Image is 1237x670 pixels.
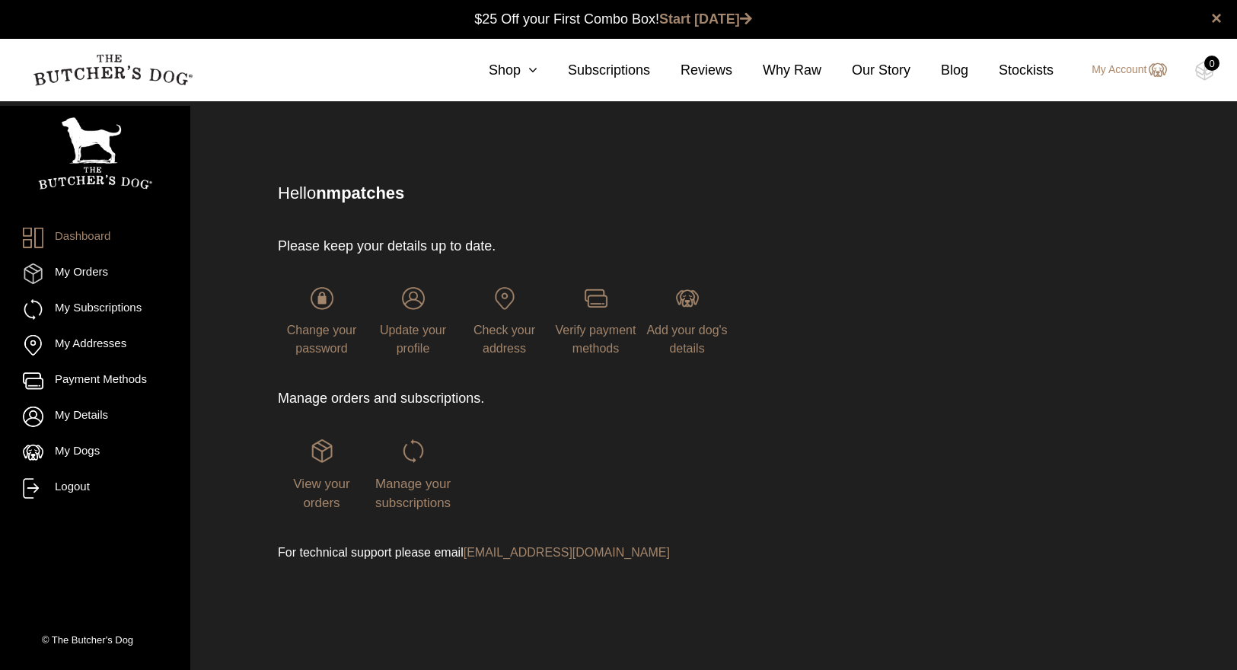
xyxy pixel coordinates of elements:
[23,442,167,463] a: My Dogs
[732,60,821,81] a: Why Raw
[23,228,167,248] a: Dashboard
[659,11,752,27] a: Start [DATE]
[821,60,910,81] a: Our Story
[650,60,732,81] a: Reviews
[23,299,167,320] a: My Subscriptions
[1195,61,1214,81] img: TBD_Cart-Empty.png
[537,60,650,81] a: Subscriptions
[375,477,451,511] span: Manage your subscriptions
[369,287,457,355] a: Update your profile
[1204,56,1219,71] div: 0
[1211,9,1222,27] a: close
[493,287,516,310] img: login-TBD_Address.png
[23,478,167,499] a: Logout
[23,335,167,356] a: My Addresses
[676,287,699,310] img: login-TBD_Dog.png
[380,324,446,355] span: Update your profile
[316,183,404,203] strong: nmpatches
[278,180,1097,206] p: Hello
[585,287,607,310] img: login-TBD_Payments.png
[287,324,357,355] span: Change your password
[369,439,457,509] a: Manage your subscriptions
[311,287,333,310] img: login-TBD_Password.png
[23,407,167,427] a: My Details
[552,287,639,355] a: Verify payment methods
[38,117,152,190] img: TBD_Portrait_Logo_White.png
[968,60,1054,81] a: Stockists
[278,236,802,257] p: Please keep your details up to date.
[278,439,365,509] a: View your orders
[402,439,425,462] img: login-TBD_Subscriptions.png
[293,477,349,511] span: View your orders
[278,388,802,409] p: Manage orders and subscriptions.
[464,546,670,559] a: [EMAIL_ADDRESS][DOMAIN_NAME]
[556,324,636,355] span: Verify payment methods
[643,287,731,355] a: Add your dog's details
[473,324,535,355] span: Check your address
[910,60,968,81] a: Blog
[278,544,802,562] p: For technical support please email
[646,324,727,355] span: Add your dog's details
[402,287,425,310] img: login-TBD_Profile.png
[23,263,167,284] a: My Orders
[23,371,167,391] a: Payment Methods
[458,60,537,81] a: Shop
[278,287,365,355] a: Change your password
[461,287,548,355] a: Check your address
[311,439,333,462] img: login-TBD_Orders.png
[1076,61,1166,79] a: My Account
